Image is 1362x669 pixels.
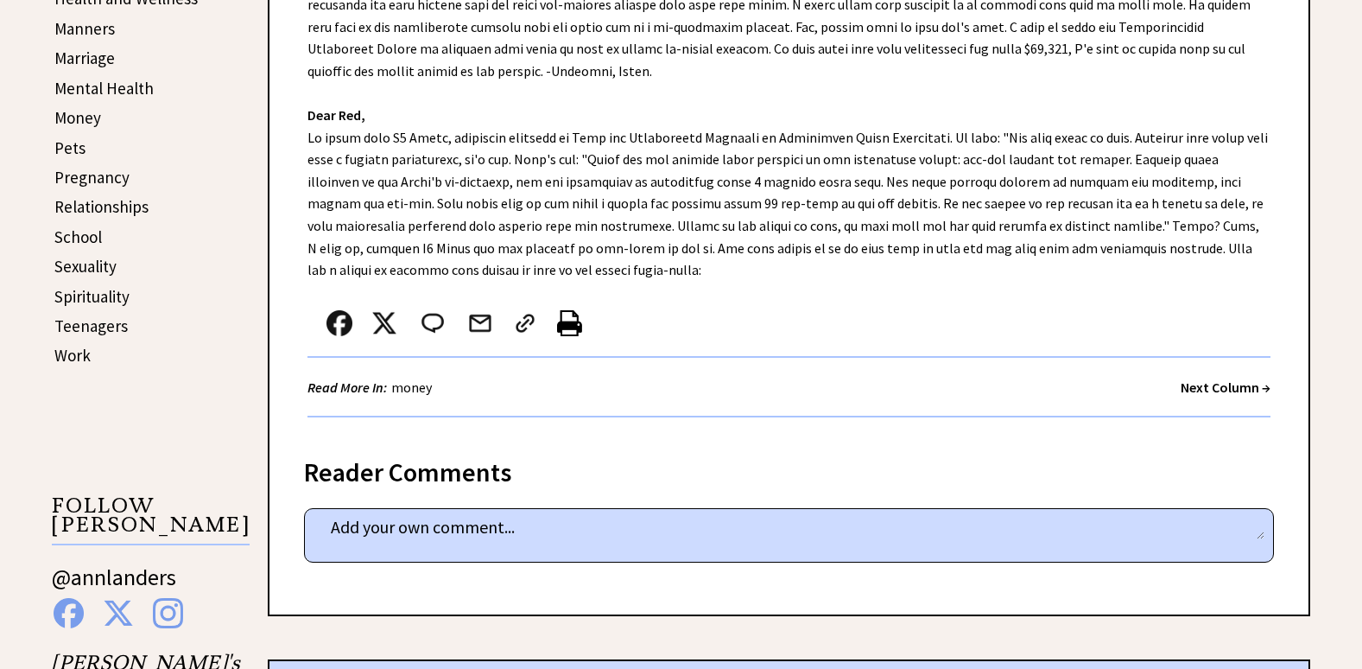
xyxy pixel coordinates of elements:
[153,598,183,628] img: instagram%20blue.png
[54,598,84,628] img: facebook%20blue.png
[54,196,149,217] a: Relationships
[54,226,102,247] a: School
[1181,379,1270,396] a: Next Column →
[54,48,115,68] a: Marriage
[52,496,250,545] p: FOLLOW [PERSON_NAME]
[54,286,130,307] a: Spirituality
[54,345,91,366] a: Work
[52,563,176,608] a: @annlanders
[557,310,582,336] img: printer%20icon.png
[307,379,387,396] strong: Read More In:
[54,78,154,99] a: Mental Health
[304,454,1274,481] div: Reader Comments
[371,310,397,336] img: x_small.png
[387,379,436,396] a: money
[512,310,538,336] img: link_02.png
[326,310,352,336] img: facebook.png
[54,315,128,336] a: Teenagers
[54,18,115,39] a: Manners
[467,310,493,336] img: mail.png
[307,106,365,124] strong: Dear Red,
[54,167,130,188] a: Pregnancy
[54,137,86,158] a: Pets
[54,256,117,277] a: Sexuality
[103,598,134,628] img: x%20blue.png
[54,107,101,128] a: Money
[418,310,447,336] img: message_round%202.png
